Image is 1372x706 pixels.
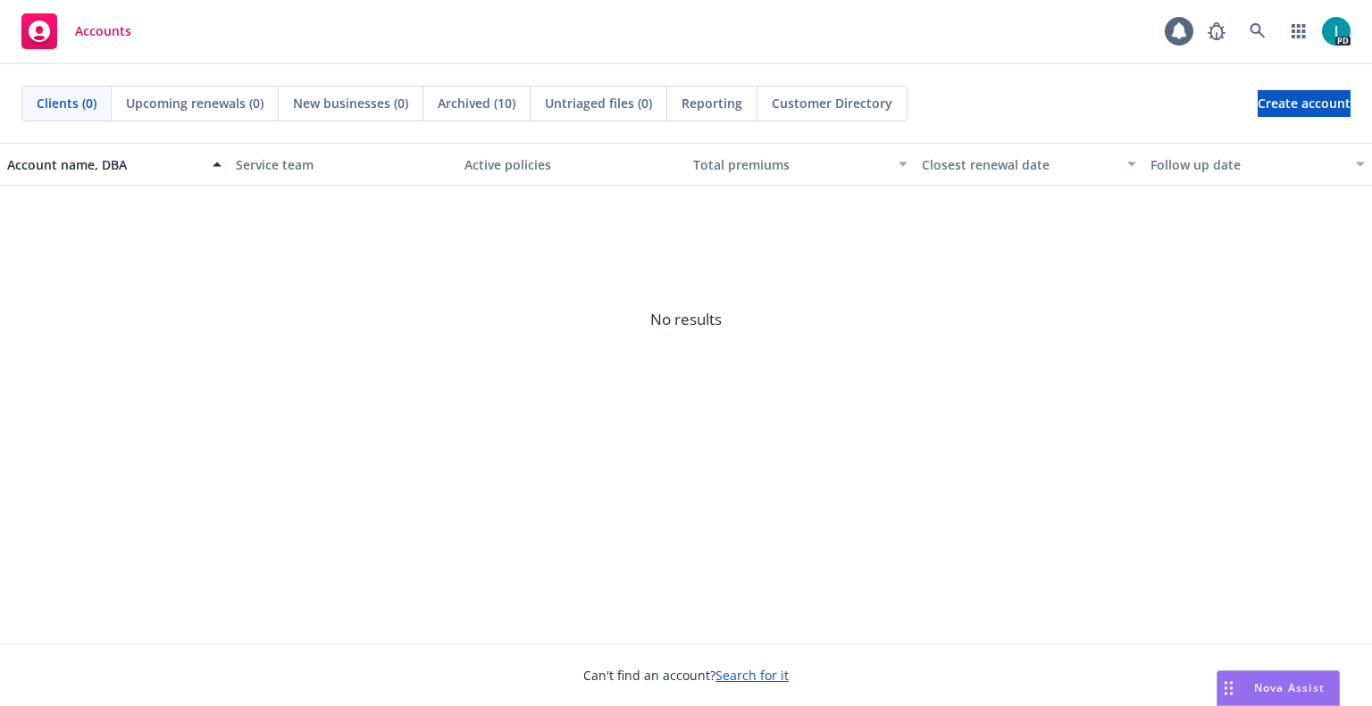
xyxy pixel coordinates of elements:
span: Untriaged files (0) [545,94,652,112]
span: New businesses (0) [293,94,408,112]
button: Active policies [457,143,686,186]
button: Service team [229,143,457,186]
a: Create account [1258,90,1351,117]
div: Closest renewal date [922,155,1117,174]
span: Accounts [75,24,131,38]
span: Reporting [682,94,742,112]
a: Accounts [14,6,138,56]
span: Nova Assist [1254,680,1325,695]
div: Account name, DBA [7,155,202,174]
button: Closest renewal date [915,143,1143,186]
div: Service team [236,155,450,174]
span: Archived (10) [438,94,515,112]
span: Upcoming renewals (0) [126,94,264,112]
button: Follow up date [1143,143,1372,186]
div: Drag to move [1217,671,1240,705]
a: Switch app [1281,13,1317,49]
span: Customer Directory [772,94,892,112]
button: Nova Assist [1217,670,1340,706]
div: Total premiums [693,155,888,174]
button: Total premiums [686,143,915,186]
a: Search for it [715,667,789,684]
span: Create account [1258,87,1351,120]
span: Can't find an account? [583,666,789,685]
div: Active policies [464,155,679,174]
img: photo [1322,17,1351,46]
a: Search [1240,13,1276,49]
a: Report a Bug [1199,13,1234,49]
div: Follow up date [1150,155,1345,174]
span: Clients (0) [37,94,96,112]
